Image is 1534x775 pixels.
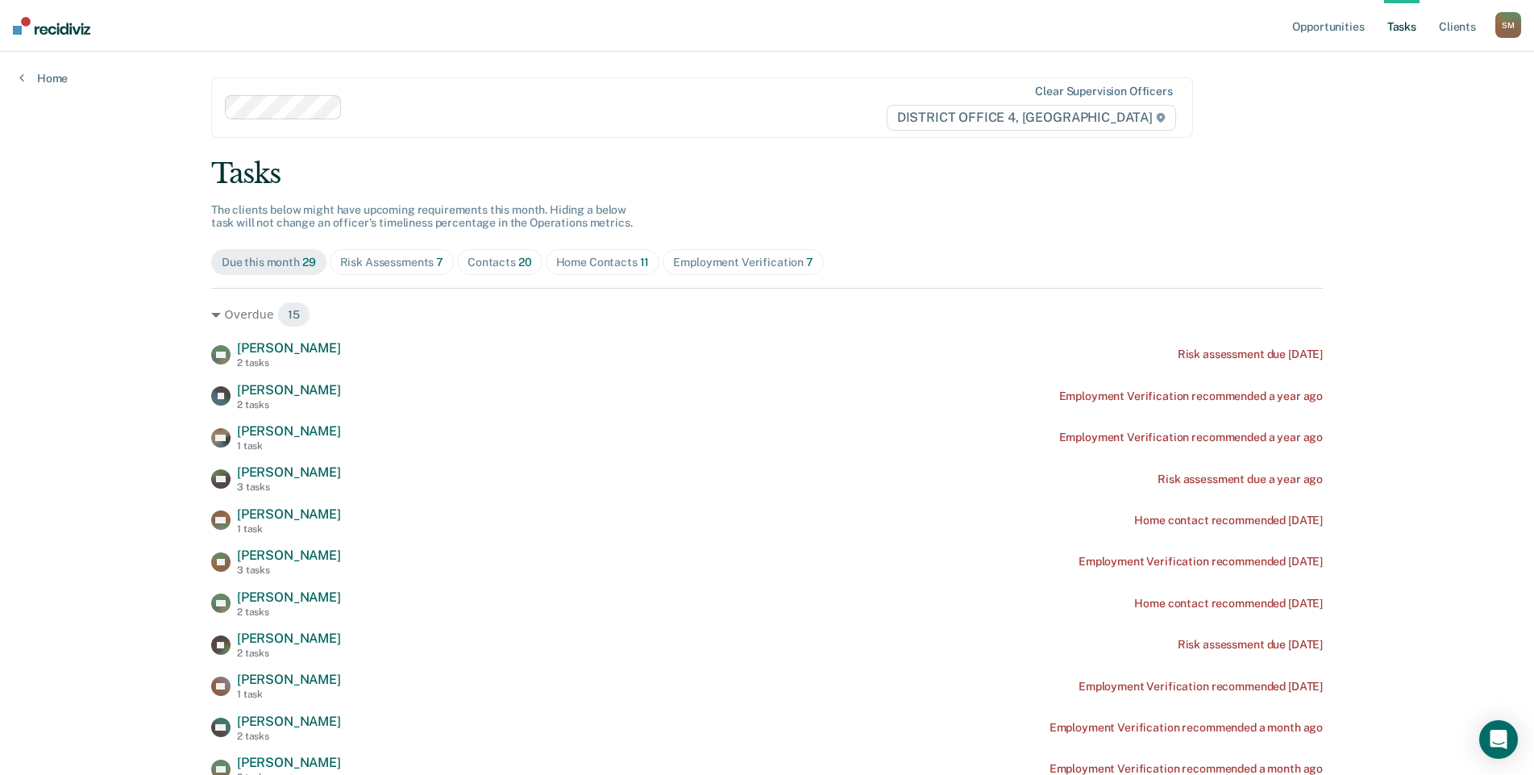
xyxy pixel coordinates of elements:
span: [PERSON_NAME] [237,755,341,770]
div: 1 task [237,440,341,452]
div: Overdue 15 [211,302,1323,327]
div: 2 tasks [237,606,341,618]
button: SM [1495,12,1521,38]
span: 15 [277,302,310,327]
span: [PERSON_NAME] [237,382,341,398]
div: Clear supervision officers [1035,85,1172,98]
div: Employment Verification [673,256,813,269]
div: Risk Assessments [340,256,444,269]
div: 2 tasks [237,399,341,410]
div: Open Intercom Messenger [1479,720,1518,759]
span: DISTRICT OFFICE 4, [GEOGRAPHIC_DATA] [887,105,1176,131]
div: Employment Verification recommended [DATE] [1079,555,1323,569]
div: 3 tasks [237,481,341,493]
span: [PERSON_NAME] [237,506,341,522]
div: Home Contacts [556,256,650,269]
div: Due this month [222,256,316,269]
div: Contacts [468,256,532,269]
span: 20 [518,256,532,269]
div: 2 tasks [237,357,341,369]
div: Risk assessment due a year ago [1158,473,1323,486]
div: 2 tasks [237,731,341,742]
div: 1 task [237,689,341,700]
div: Tasks [211,157,1323,190]
img: Recidiviz [13,17,90,35]
div: Risk assessment due [DATE] [1178,348,1323,361]
span: 7 [806,256,813,269]
div: Home contact recommended [DATE] [1134,597,1323,610]
span: [PERSON_NAME] [237,548,341,563]
div: 2 tasks [237,648,341,659]
div: Employment Verification recommended a month ago [1050,721,1323,735]
a: Home [19,71,68,85]
div: Home contact recommended [DATE] [1134,514,1323,527]
div: Risk assessment due [DATE] [1178,638,1323,652]
div: Employment Verification recommended a year ago [1059,431,1324,444]
span: The clients below might have upcoming requirements this month. Hiding a below task will not chang... [211,203,633,230]
span: [PERSON_NAME] [237,465,341,480]
span: [PERSON_NAME] [237,590,341,605]
span: [PERSON_NAME] [237,672,341,687]
div: S M [1495,12,1521,38]
span: [PERSON_NAME] [237,423,341,439]
div: 1 task [237,523,341,535]
span: [PERSON_NAME] [237,340,341,356]
span: 7 [436,256,443,269]
div: Employment Verification recommended a year ago [1059,390,1324,403]
span: [PERSON_NAME] [237,631,341,646]
span: 29 [302,256,316,269]
div: Employment Verification recommended [DATE] [1079,680,1323,694]
span: [PERSON_NAME] [237,714,341,729]
div: 3 tasks [237,565,341,576]
span: 11 [640,256,650,269]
